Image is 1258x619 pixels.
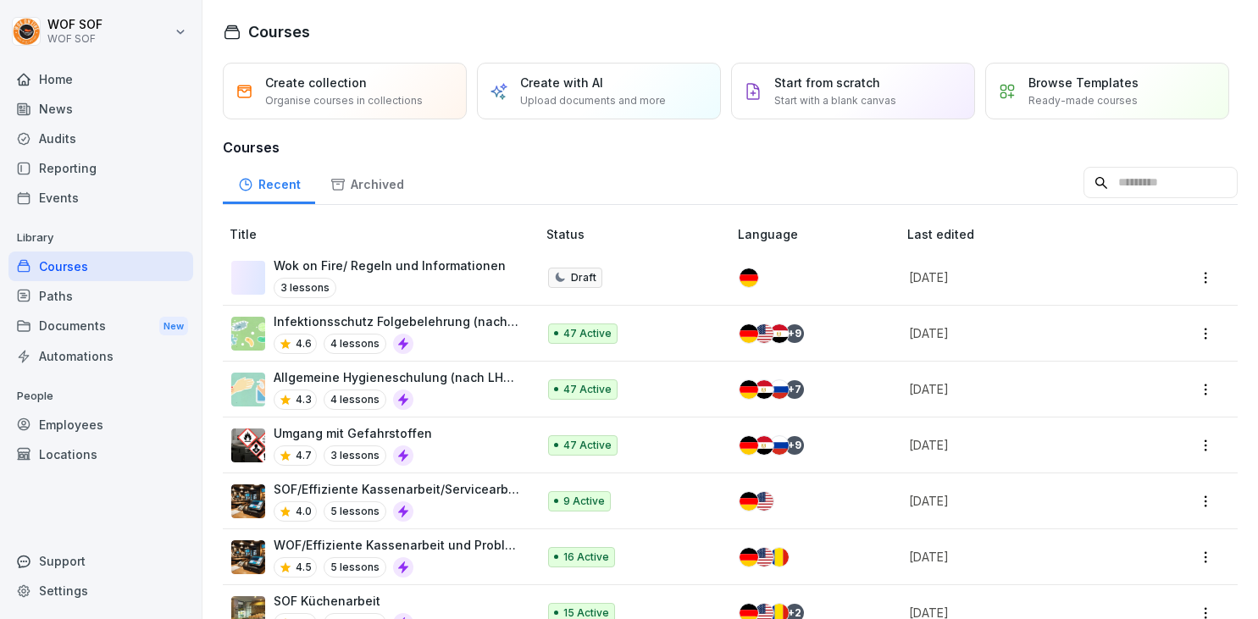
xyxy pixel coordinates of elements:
[324,445,386,466] p: 3 lessons
[8,311,193,342] div: Documents
[324,334,386,354] p: 4 lessons
[755,492,773,511] img: us.svg
[296,392,312,407] p: 4.3
[265,74,367,91] p: Create collection
[563,438,612,453] p: 47 Active
[274,257,506,274] p: Wok on Fire/ Regeln und Informationen
[324,557,386,578] p: 5 lessons
[563,326,612,341] p: 47 Active
[785,436,804,455] div: + 9
[770,548,789,566] img: ro.svg
[8,224,193,251] p: Library
[909,548,1133,566] p: [DATE]
[785,324,804,343] div: + 9
[324,390,386,410] p: 4 lessons
[1028,93,1138,108] p: Ready-made courses
[231,428,265,462] img: ro33qf0i8ndaw7nkfv0stvse.png
[324,501,386,522] p: 5 lessons
[1028,74,1139,91] p: Browse Templates
[296,504,312,519] p: 4.0
[274,312,519,330] p: Infektionsschutz Folgebelehrung (nach §43 IfSG)
[8,576,193,605] a: Settings
[755,548,773,566] img: us.svg
[296,336,312,351] p: 4.6
[230,225,540,243] p: Title
[274,368,519,386] p: Allgemeine Hygieneschulung (nach LHMV §4)
[8,410,193,439] a: Employees
[907,225,1153,243] p: Last edited
[296,448,312,463] p: 4.7
[274,424,432,442] p: Umgang mit Gefahrstoffen
[8,94,193,124] a: News
[740,380,758,399] img: de.svg
[8,251,193,281] a: Courses
[274,592,413,610] p: SOF Küchenarbeit
[8,439,193,469] a: Locations
[47,33,103,45] p: WOF SOF
[231,317,265,351] img: tgff07aey9ahi6f4hltuk21p.png
[8,183,193,213] a: Events
[274,480,519,498] p: SOF/Effiziente Kassenarbeit/Servicearbeit und Problemlösungen
[546,225,730,243] p: Status
[274,278,336,298] p: 3 lessons
[520,74,603,91] p: Create with AI
[47,18,103,32] p: WOF SOF
[8,153,193,183] a: Reporting
[563,550,609,565] p: 16 Active
[8,383,193,410] p: People
[740,492,758,511] img: de.svg
[740,436,758,455] img: de.svg
[774,74,880,91] p: Start from scratch
[755,436,773,455] img: eg.svg
[231,373,265,406] img: gxsnf7ygjsfsmxd96jxi4ufn.png
[248,20,310,43] h1: Courses
[755,380,773,399] img: eg.svg
[770,324,789,343] img: eg.svg
[265,93,423,108] p: Organise courses in collections
[740,324,758,343] img: de.svg
[8,64,193,94] a: Home
[774,93,896,108] p: Start with a blank canvas
[8,311,193,342] a: DocumentsNew
[738,225,901,243] p: Language
[563,494,605,509] p: 9 Active
[231,484,265,518] img: hylcge7l2zcqk2935eqvc2vv.png
[8,124,193,153] a: Audits
[770,436,789,455] img: ru.svg
[909,268,1133,286] p: [DATE]
[223,161,315,204] a: Recent
[571,270,596,285] p: Draft
[223,137,1238,158] h3: Courses
[8,281,193,311] a: Paths
[909,380,1133,398] p: [DATE]
[296,560,312,575] p: 4.5
[274,536,519,554] p: WOF/Effiziente Kassenarbeit und Problemlösungen
[909,324,1133,342] p: [DATE]
[8,341,193,371] a: Automations
[520,93,666,108] p: Upload documents and more
[909,436,1133,454] p: [DATE]
[770,380,789,399] img: ru.svg
[231,540,265,574] img: hylcge7l2zcqk2935eqvc2vv.png
[785,380,804,399] div: + 7
[315,161,418,204] a: Archived
[740,548,758,566] img: de.svg
[563,382,612,397] p: 47 Active
[159,317,188,336] div: New
[8,546,193,576] div: Support
[909,492,1133,510] p: [DATE]
[740,268,758,287] img: de.svg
